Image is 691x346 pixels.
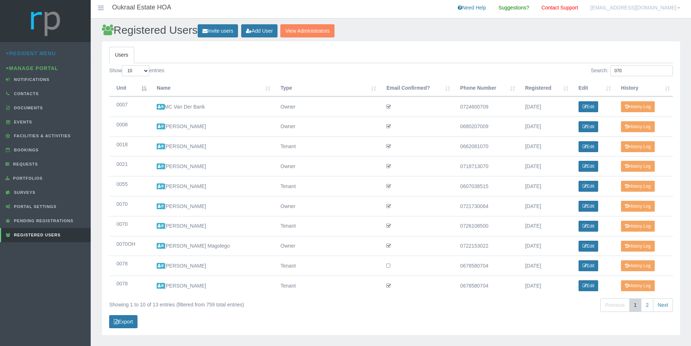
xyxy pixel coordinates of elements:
td: [PERSON_NAME] [149,276,273,296]
th: History: activate to sort column ascending [614,80,673,97]
a: History Log [621,161,655,172]
select: Showentries [122,65,149,76]
td: Tenant [273,276,379,296]
th: Name : activate to sort column ascending [149,80,273,97]
div: 0055 [116,180,142,188]
a: Edit [579,241,599,252]
td: [DATE] [518,97,571,117]
td: 0722153022 [453,236,518,256]
h2: Registered Users [102,24,680,37]
span: Events [12,120,32,124]
a: 2 [641,298,653,312]
a: Users [109,47,134,63]
td: [PERSON_NAME] [149,117,273,137]
a: History Log [621,181,655,192]
td: [DATE] [518,276,571,296]
a: Previous [600,298,629,312]
span: Portfolios [11,176,43,180]
td: Owner [273,236,379,256]
td: [DATE] [518,156,571,176]
td: [PERSON_NAME] [149,156,273,176]
td: Tenant [273,176,379,196]
td: Owner [273,97,379,117]
a: Edit [579,121,599,132]
a: History Log [621,101,655,112]
td: [DATE] [518,176,571,196]
td: MC Van Der Bank [149,97,273,117]
td: [PERSON_NAME] [149,216,273,236]
td: Owner [273,117,379,137]
td: 0680207009 [453,117,518,137]
span: Documents [12,106,43,110]
span: Surveys [12,190,36,195]
a: Edit [579,101,599,112]
td: [DATE] [518,196,571,216]
div: 0021 [116,160,142,168]
td: 0678580704 [453,276,518,296]
a: Next [653,298,673,312]
th: Phone Number : activate to sort column ascending [453,80,518,97]
td: [PERSON_NAME] [149,137,273,156]
td: Owner [273,156,379,176]
span: Portal Settings [12,204,57,209]
td: 0678580704 [453,256,518,276]
span: Bookings [12,148,39,152]
td: Owner [273,196,379,216]
span: Contacts [12,91,39,96]
a: Edit [579,221,599,232]
div: Showing 1 to 10 of 13 entries (filtered from 759 total entries) [109,298,338,309]
a: 1 [629,298,642,312]
a: Edit [579,201,599,212]
a: Edit [579,181,599,192]
a: History Log [621,221,655,232]
a: Edit [579,260,599,271]
td: [PERSON_NAME] Magolego [149,236,273,256]
h4: Oukraal Estate HOA [112,4,171,11]
a: View Administrators [280,24,334,38]
th: Edit: activate to sort column ascending [571,80,614,97]
td: 0662081070 [453,137,518,156]
td: 0724600709 [453,97,518,117]
a: Edit [579,161,599,172]
div: 0008 [116,121,142,129]
a: History Log [621,201,655,212]
td: [PERSON_NAME] [149,176,273,196]
input: Search: [610,65,673,76]
td: [PERSON_NAME] [149,256,273,276]
th: Unit : activate to sort column descending [109,80,149,97]
a: History Log [621,241,655,252]
th: Registered : activate to sort column ascending [518,80,571,97]
div: 0078 [116,280,142,288]
span: Registered Users [12,233,61,237]
span: Notifications [12,77,50,82]
th: Type : activate to sort column ascending [273,80,379,97]
td: [PERSON_NAME] [149,196,273,216]
a: Export [109,315,137,329]
td: 0718713070 [453,156,518,176]
a: Resident Menu [6,50,56,56]
a: Edit [579,141,599,152]
span: Requests [11,162,38,166]
td: [DATE] [518,256,571,276]
a: Add User [241,24,277,38]
div: 0070 [116,220,142,228]
th: Email Confirmed? : activate to sort column ascending [379,80,453,97]
label: Show entries [109,65,164,76]
a: History Log [621,280,655,291]
span: Facilities & Activities [12,134,71,138]
span: Pending Registrations [12,219,74,223]
div: 0078 [116,260,142,268]
td: [DATE] [518,137,571,156]
div: 0070 [116,200,142,208]
a: Edit [579,280,599,291]
td: 0726108500 [453,216,518,236]
div: 0070OH [116,240,142,248]
a: History Log [621,141,655,152]
td: [DATE] [518,117,571,137]
label: Search: [591,65,673,76]
div: 0007 [116,101,142,109]
td: [DATE] [518,216,571,236]
div: Unit [116,84,139,92]
td: 0607038515 [453,176,518,196]
td: Tenant [273,137,379,156]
